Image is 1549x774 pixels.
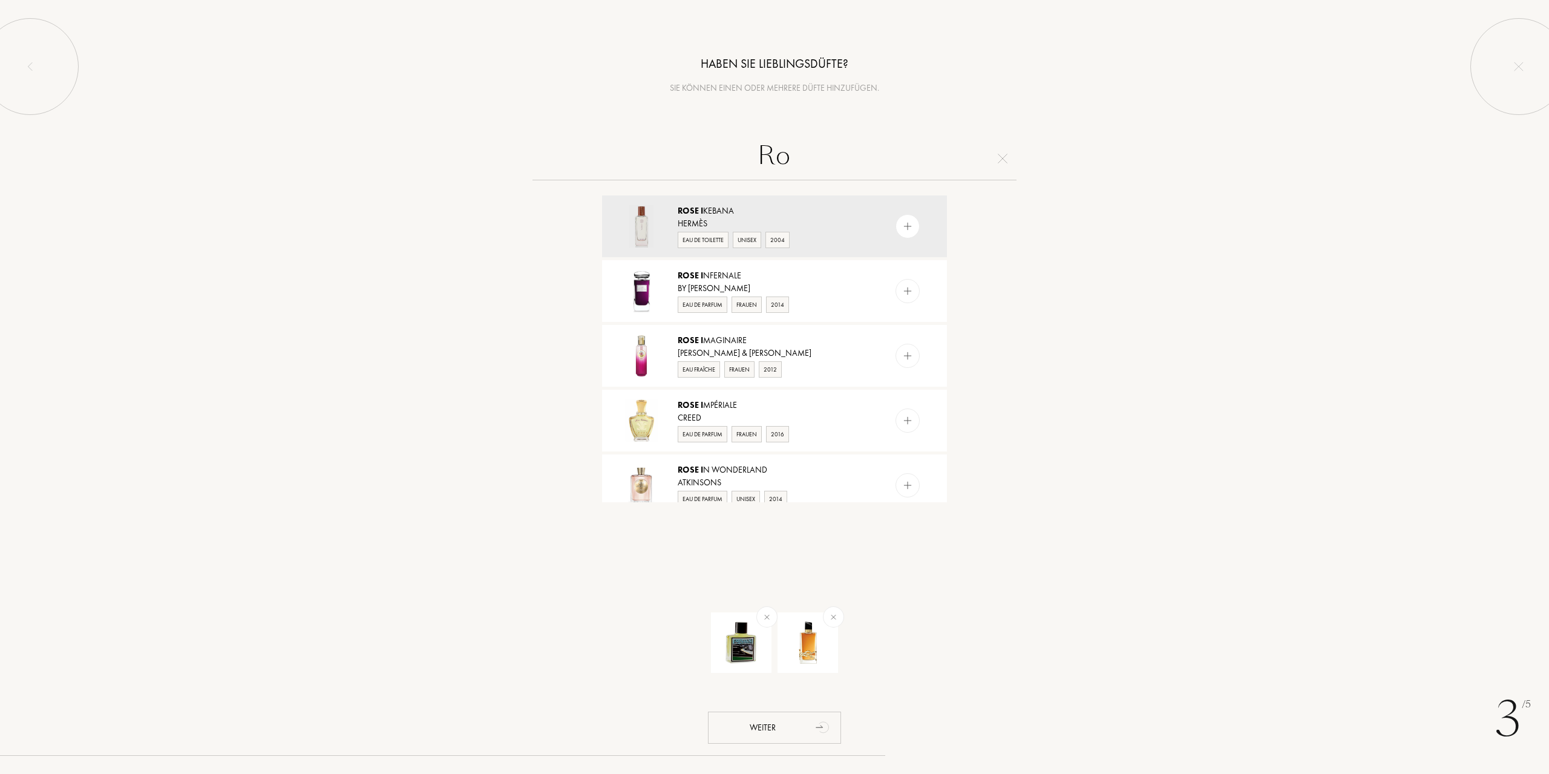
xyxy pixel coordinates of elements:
[732,426,762,442] div: Frauen
[678,464,699,475] span: Rose
[701,270,703,281] span: I
[620,270,663,312] img: Rose Infernale
[902,286,914,297] img: add_pf.svg
[678,361,720,378] div: Eau Fraîche
[787,621,829,664] img: Libre Intense
[764,491,787,507] div: 2014
[811,715,836,739] div: animation
[620,399,663,442] img: Rose Impériale
[701,464,703,475] span: i
[678,269,870,282] div: nfernale
[760,610,774,624] img: add_pf.svg
[678,412,870,424] div: Creed
[1522,698,1531,712] span: /5
[708,712,841,744] div: Weiter
[678,347,870,359] div: [PERSON_NAME] & [PERSON_NAME]
[620,205,663,248] img: Rose Ikebana
[532,137,1017,180] input: Suche nach einem Duft
[678,335,699,346] span: Rose
[678,476,870,489] div: Atkinsons
[1514,62,1524,71] img: quit_onboard.svg
[678,491,727,507] div: Eau de Parfum
[766,426,789,442] div: 2016
[724,361,755,378] div: Frauen
[678,399,870,412] div: mpériale
[678,205,870,217] div: kebana
[720,621,762,664] img: Flower's Barrow
[902,221,914,232] img: add_pf.svg
[765,232,790,248] div: 2004
[701,335,703,346] span: I
[678,399,699,410] span: Rose
[678,334,870,347] div: maginaire
[902,480,914,491] img: add_pf.svg
[827,610,840,624] img: add_pf.svg
[1495,683,1531,756] div: 3
[678,217,870,230] div: Hermès
[766,297,789,313] div: 2014
[678,426,727,442] div: Eau de Parfum
[902,350,914,362] img: add_pf.svg
[998,154,1007,163] img: cross.svg
[678,232,729,248] div: Eau de Toilette
[620,335,663,377] img: Rose Imaginaire
[701,205,703,216] span: I
[678,464,870,476] div: n Wonderland
[733,232,761,248] div: Unisex
[25,62,35,71] img: left_onboard.svg
[678,297,727,313] div: Eau de Parfum
[732,491,760,507] div: Unisex
[620,464,663,507] img: Rose in Wonderland
[732,297,762,313] div: Frauen
[678,282,870,295] div: By [PERSON_NAME]
[701,399,703,410] span: I
[902,415,914,427] img: add_pf.svg
[759,361,782,378] div: 2012
[678,205,699,216] span: Rose
[678,270,699,281] span: Rose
